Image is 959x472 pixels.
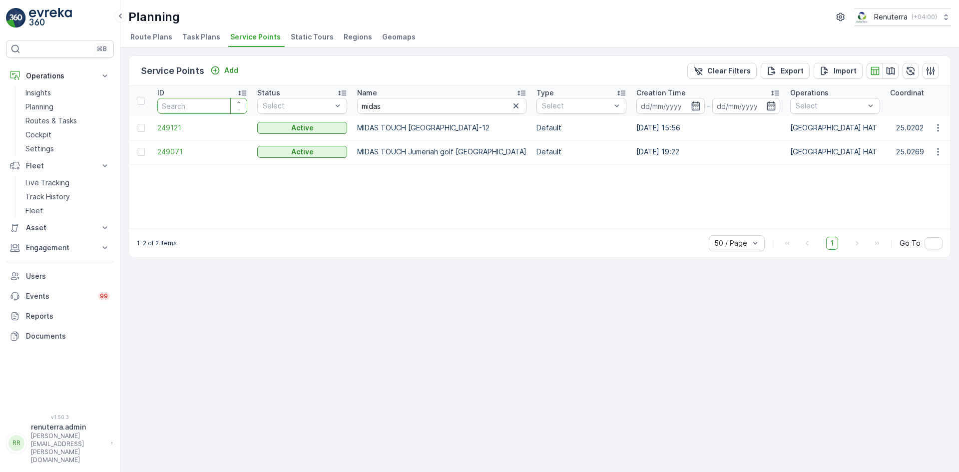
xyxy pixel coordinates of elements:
[100,292,108,300] p: 99
[25,130,51,140] p: Cockpit
[21,204,114,218] a: Fleet
[26,161,94,171] p: Fleet
[6,422,114,464] button: RRrenuterra.admin[PERSON_NAME][EMAIL_ADDRESS][PERSON_NAME][DOMAIN_NAME]
[6,306,114,326] a: Reports
[26,291,92,301] p: Events
[781,66,804,76] p: Export
[26,331,110,341] p: Documents
[8,435,24,451] div: RR
[790,88,829,98] p: Operations
[97,45,107,53] p: ⌘B
[536,123,626,133] p: Default
[855,11,870,22] img: Screenshot_2024-07-26_at_13.33.01.png
[761,63,810,79] button: Export
[900,238,921,248] span: Go To
[128,9,180,25] p: Planning
[29,8,72,28] img: logo_light-DOdMpM7g.png
[6,238,114,258] button: Engagement
[26,271,110,281] p: Users
[25,192,70,202] p: Track History
[31,432,106,464] p: [PERSON_NAME][EMAIL_ADDRESS][PERSON_NAME][DOMAIN_NAME]
[6,8,26,28] img: logo
[6,66,114,86] button: Operations
[26,243,94,253] p: Engagement
[291,123,314,133] p: Active
[157,98,247,114] input: Search
[6,218,114,238] button: Asset
[26,71,94,81] p: Operations
[230,32,281,42] span: Service Points
[890,88,933,98] p: Coordinates
[206,64,242,76] button: Add
[257,146,347,158] button: Active
[826,237,838,250] span: 1
[21,114,114,128] a: Routes & Tasks
[291,32,334,42] span: Static Tours
[631,140,785,164] td: [DATE] 19:22
[25,206,43,216] p: Fleet
[21,176,114,190] a: Live Tracking
[25,144,54,154] p: Settings
[631,116,785,140] td: [DATE] 15:56
[137,148,145,156] div: Toggle Row Selected
[707,66,751,76] p: Clear Filters
[707,100,710,112] p: -
[542,101,611,111] p: Select
[6,326,114,346] a: Documents
[25,178,69,188] p: Live Tracking
[796,101,865,111] p: Select
[137,124,145,132] div: Toggle Row Selected
[344,32,372,42] span: Regions
[141,64,204,78] p: Service Points
[6,266,114,286] a: Users
[6,156,114,176] button: Fleet
[157,88,164,98] p: ID
[25,102,53,112] p: Planning
[834,66,857,76] p: Import
[130,32,172,42] span: Route Plans
[21,190,114,204] a: Track History
[21,86,114,100] a: Insights
[6,286,114,306] a: Events99
[636,98,705,114] input: dd/mm/yyyy
[157,123,247,133] a: 249121
[26,223,94,233] p: Asset
[21,142,114,156] a: Settings
[687,63,757,79] button: Clear Filters
[31,422,106,432] p: renuterra.admin
[21,100,114,114] a: Planning
[291,147,314,157] p: Active
[382,32,416,42] span: Geomaps
[137,239,177,247] p: 1-2 of 2 items
[790,147,880,157] p: [GEOGRAPHIC_DATA] HAT
[712,98,781,114] input: dd/mm/yyyy
[855,8,951,26] button: Renuterra(+04:00)
[257,88,280,98] p: Status
[357,98,526,114] input: Search
[536,147,626,157] p: Default
[25,88,51,98] p: Insights
[263,101,332,111] p: Select
[224,65,238,75] p: Add
[357,147,526,157] p: MIDAS TOUCH Jumeriah golf [GEOGRAPHIC_DATA]
[357,123,526,133] p: MIDAS TOUCH [GEOGRAPHIC_DATA]-12
[182,32,220,42] span: Task Plans
[790,123,880,133] p: [GEOGRAPHIC_DATA] HAT
[636,88,686,98] p: Creation Time
[357,88,377,98] p: Name
[157,147,247,157] a: 249071
[874,12,908,22] p: Renuterra
[257,122,347,134] button: Active
[912,13,937,21] p: ( +04:00 )
[26,311,110,321] p: Reports
[25,116,77,126] p: Routes & Tasks
[21,128,114,142] a: Cockpit
[536,88,554,98] p: Type
[6,414,114,420] span: v 1.50.3
[814,63,863,79] button: Import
